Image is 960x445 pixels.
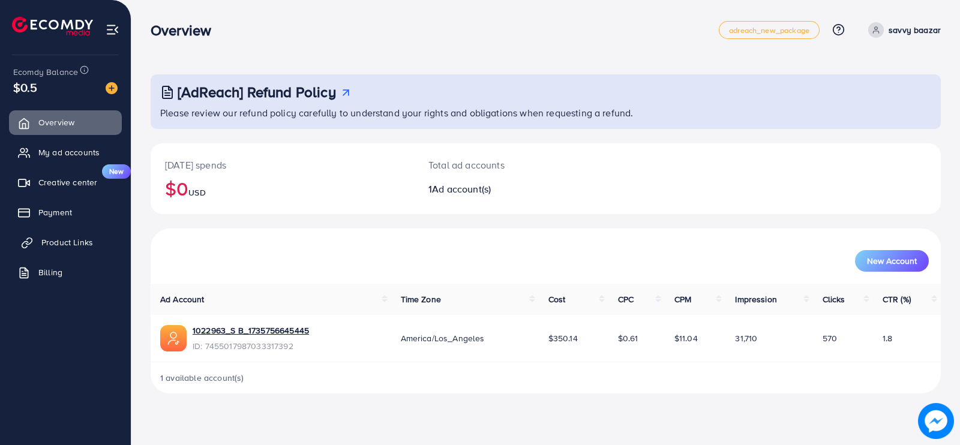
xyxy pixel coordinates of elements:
[618,293,634,305] span: CPC
[432,182,491,196] span: Ad account(s)
[823,332,837,344] span: 570
[165,177,400,200] h2: $0
[674,332,698,344] span: $11.04
[38,266,62,278] span: Billing
[151,22,221,39] h3: Overview
[889,23,941,37] p: savvy baazar
[735,293,777,305] span: Impression
[674,293,691,305] span: CPM
[12,17,93,35] img: logo
[719,21,820,39] a: adreach_new_package
[9,200,122,224] a: Payment
[9,110,122,134] a: Overview
[106,82,118,94] img: image
[41,236,93,248] span: Product Links
[9,170,122,194] a: Creative centerNew
[38,206,72,218] span: Payment
[188,187,205,199] span: USD
[401,332,485,344] span: America/Los_Angeles
[618,332,638,344] span: $0.61
[102,164,131,179] span: New
[863,22,941,38] a: savvy baazar
[918,403,954,439] img: image
[13,79,38,96] span: $0.5
[160,293,205,305] span: Ad Account
[13,66,78,78] span: Ecomdy Balance
[38,146,100,158] span: My ad accounts
[106,23,119,37] img: menu
[193,340,309,352] span: ID: 7455017987033317392
[160,372,244,384] span: 1 available account(s)
[165,158,400,172] p: [DATE] spends
[9,230,122,254] a: Product Links
[855,250,929,272] button: New Account
[401,293,441,305] span: Time Zone
[193,324,309,336] a: 1022963_S B_1735756645445
[883,332,892,344] span: 1.8
[428,184,597,195] h2: 1
[38,176,97,188] span: Creative center
[548,293,566,305] span: Cost
[883,293,911,305] span: CTR (%)
[729,26,809,34] span: adreach_new_package
[160,325,187,351] img: ic-ads-acc.e4c84228.svg
[160,106,934,120] p: Please review our refund policy carefully to understand your rights and obligations when requesti...
[38,116,74,128] span: Overview
[428,158,597,172] p: Total ad accounts
[823,293,845,305] span: Clicks
[9,260,122,284] a: Billing
[9,140,122,164] a: My ad accounts
[867,257,917,265] span: New Account
[178,83,336,101] h3: [AdReach] Refund Policy
[548,332,578,344] span: $350.14
[735,332,757,344] span: 31,710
